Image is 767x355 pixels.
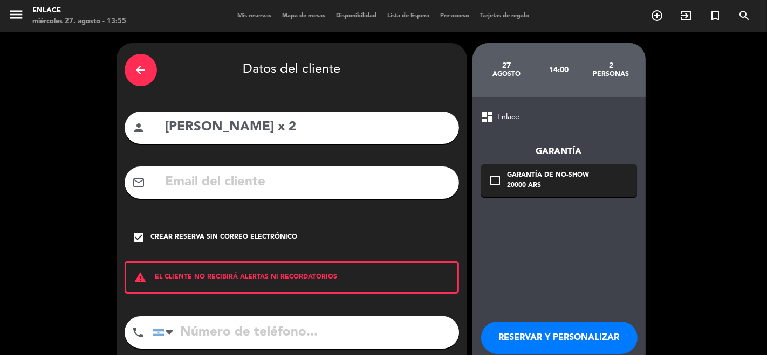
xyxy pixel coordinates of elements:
[498,111,520,123] span: Enlace
[32,16,126,27] div: miércoles 27. agosto - 13:55
[134,64,147,76] i: arrow_back
[165,171,451,193] input: Email del cliente
[382,13,435,19] span: Lista de Espera
[585,70,637,79] div: personas
[508,180,590,191] div: 20000 ARS
[650,9,663,22] i: add_circle_outline
[475,13,535,19] span: Tarjetas de regalo
[331,13,382,19] span: Disponibilidad
[133,121,146,134] i: person
[151,232,298,243] div: Crear reserva sin correo electrónico
[481,145,637,159] div: Garantía
[532,51,585,89] div: 14:00
[481,322,638,354] button: RESERVAR Y PERSONALIZAR
[125,51,459,89] div: Datos del cliente
[508,170,590,181] div: Garantía de no-show
[709,9,722,22] i: turned_in_not
[132,326,145,339] i: phone
[738,9,751,22] i: search
[481,70,533,79] div: agosto
[232,13,277,19] span: Mis reservas
[133,231,146,244] i: check_box
[481,110,494,123] span: dashboard
[133,176,146,189] i: mail_outline
[153,317,178,348] div: Argentina: +54
[489,174,502,187] i: check_box_outline_blank
[585,61,637,70] div: 2
[32,5,126,16] div: Enlace
[481,61,533,70] div: 27
[277,13,331,19] span: Mapa de mesas
[8,6,24,26] button: menu
[125,261,459,294] div: EL CLIENTE NO RECIBIRÁ ALERTAS NI RECORDATORIOS
[153,316,459,349] input: Número de teléfono...
[165,116,451,138] input: Nombre del cliente
[680,9,693,22] i: exit_to_app
[8,6,24,23] i: menu
[435,13,475,19] span: Pre-acceso
[126,271,155,284] i: warning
